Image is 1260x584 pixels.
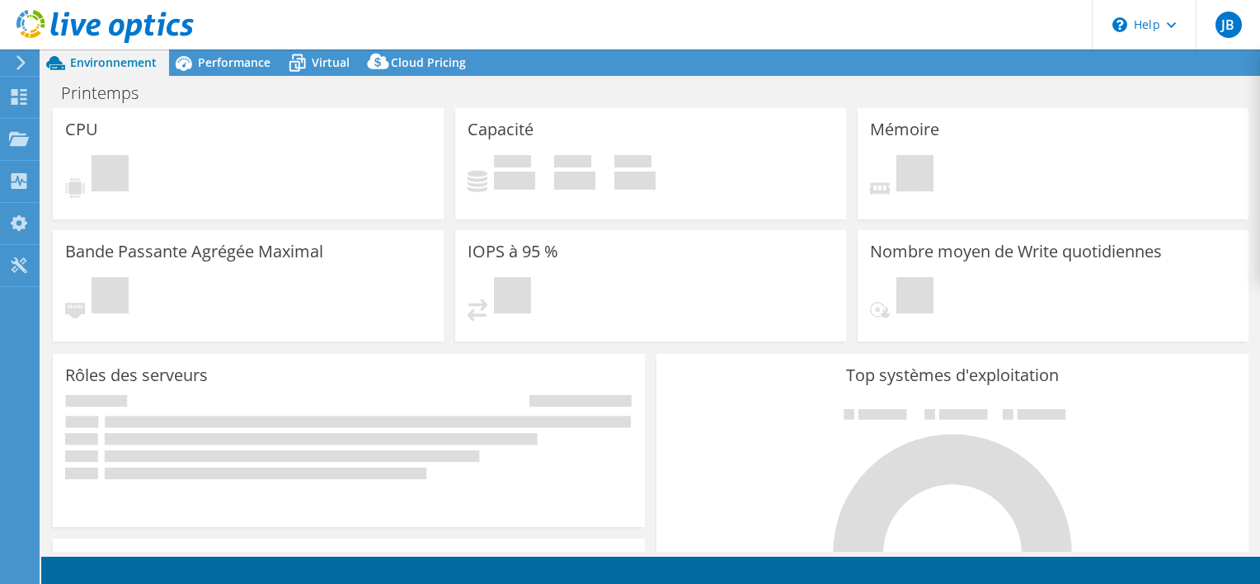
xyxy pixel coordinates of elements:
[614,155,651,172] span: Total
[54,84,164,102] h1: Printemps
[312,54,350,70] span: Virtual
[896,155,933,195] span: En attente
[494,155,531,172] span: Utilisé
[669,366,1236,384] h3: Top systèmes d'exploitation
[92,277,129,318] span: En attente
[870,243,1162,261] h3: Nombre moyen de Write quotidiennes
[614,172,656,190] h4: 0 Gio
[554,172,595,190] h4: 0 Gio
[65,120,98,139] h3: CPU
[391,54,466,70] span: Cloud Pricing
[65,243,323,261] h3: Bande Passante Agrégée Maximal
[494,277,531,318] span: En attente
[65,366,208,384] h3: Rôles des serveurs
[468,120,534,139] h3: Capacité
[65,551,276,569] h3: Top fabricants des serveurs
[494,172,535,190] h4: 0 Gio
[896,277,933,318] span: En attente
[1112,17,1127,32] svg: \n
[1215,12,1242,38] span: JB
[870,120,939,139] h3: Mémoire
[92,155,129,195] span: En attente
[198,54,270,70] span: Performance
[70,54,157,70] span: Environnement
[554,155,591,172] span: Espace libre
[468,243,558,261] h3: IOPS à 95 %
